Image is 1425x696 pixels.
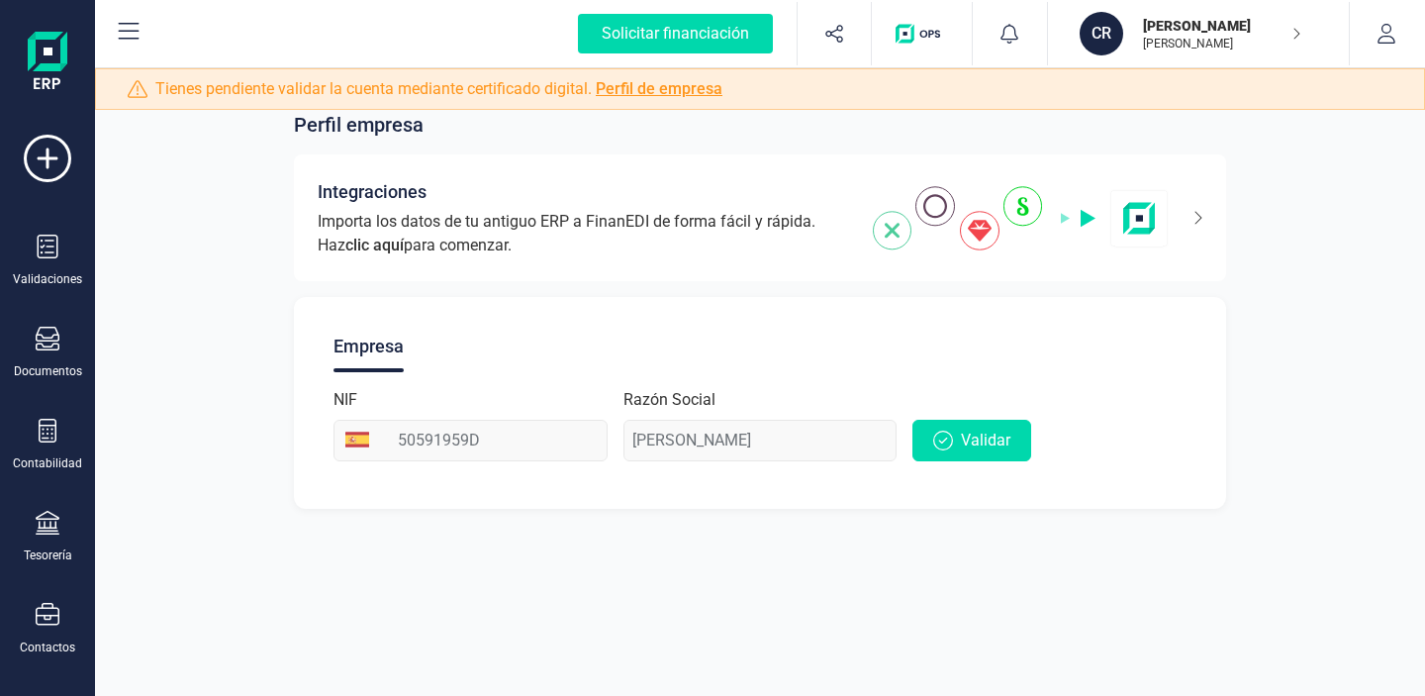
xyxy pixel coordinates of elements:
label: NIF [333,388,357,412]
button: Validar [912,420,1031,461]
div: Empresa [333,321,404,372]
span: clic aquí [345,236,404,254]
button: Solicitar financiación [554,2,797,65]
div: Contabilidad [13,455,82,471]
div: Solicitar financiación [578,14,773,53]
div: CR [1080,12,1123,55]
div: Validaciones [13,271,82,287]
img: integrations-img [873,186,1169,250]
button: CR[PERSON_NAME][PERSON_NAME] [1072,2,1325,65]
span: Integraciones [318,178,427,206]
p: [PERSON_NAME] [1143,36,1301,51]
a: Perfil de empresa [596,79,722,98]
span: Perfil empresa [294,111,424,139]
label: Razón Social [623,388,715,412]
div: Documentos [14,363,82,379]
span: Validar [961,429,1010,452]
div: Contactos [20,640,75,655]
span: Tienes pendiente validar la cuenta mediante certificado digital. [155,77,722,101]
button: Logo de OPS [884,2,960,65]
img: Logo de OPS [896,24,948,44]
img: Logo Finanedi [28,32,67,95]
span: Importa los datos de tu antiguo ERP a FinanEDI de forma fácil y rápida. Haz para comenzar. [318,210,849,257]
p: [PERSON_NAME] [1143,16,1301,36]
div: Tesorería [24,547,72,563]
